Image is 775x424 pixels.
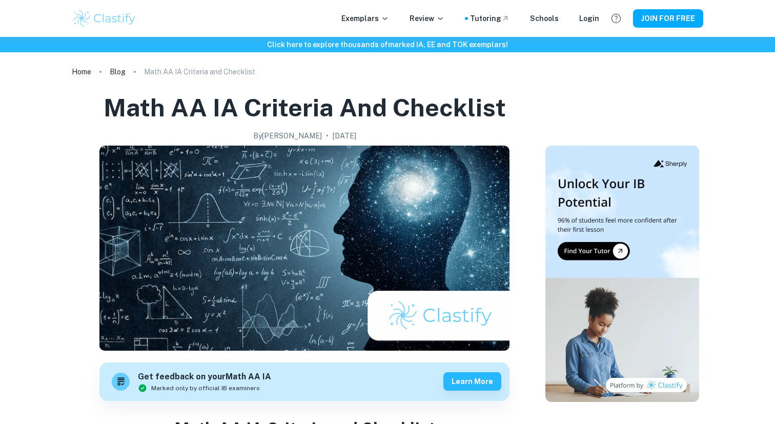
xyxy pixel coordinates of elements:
[253,130,322,142] h2: By [PERSON_NAME]
[151,383,260,393] span: Marked only by official IB examiners
[99,146,509,351] img: Math AA IA Criteria and Checklist cover image
[333,130,356,142] h2: [DATE]
[72,65,91,79] a: Home
[138,371,271,383] h6: Get feedback on your Math AA IA
[530,13,559,24] a: Schools
[2,39,773,50] h6: Click here to explore thousands of marked IA, EE and TOK exemplars !
[99,362,509,401] a: Get feedback on yourMath AA IAMarked only by official IB examinersLearn more
[607,10,625,27] button: Help and Feedback
[545,146,699,402] img: Thumbnail
[633,9,703,28] button: JOIN FOR FREE
[470,13,509,24] a: Tutoring
[72,8,137,29] img: Clastify logo
[104,91,506,124] h1: Math AA IA Criteria and Checklist
[326,130,329,142] p: •
[579,13,599,24] a: Login
[410,13,444,24] p: Review
[341,13,389,24] p: Exemplars
[144,66,255,77] p: Math AA IA Criteria and Checklist
[443,372,501,391] button: Learn more
[110,65,126,79] a: Blog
